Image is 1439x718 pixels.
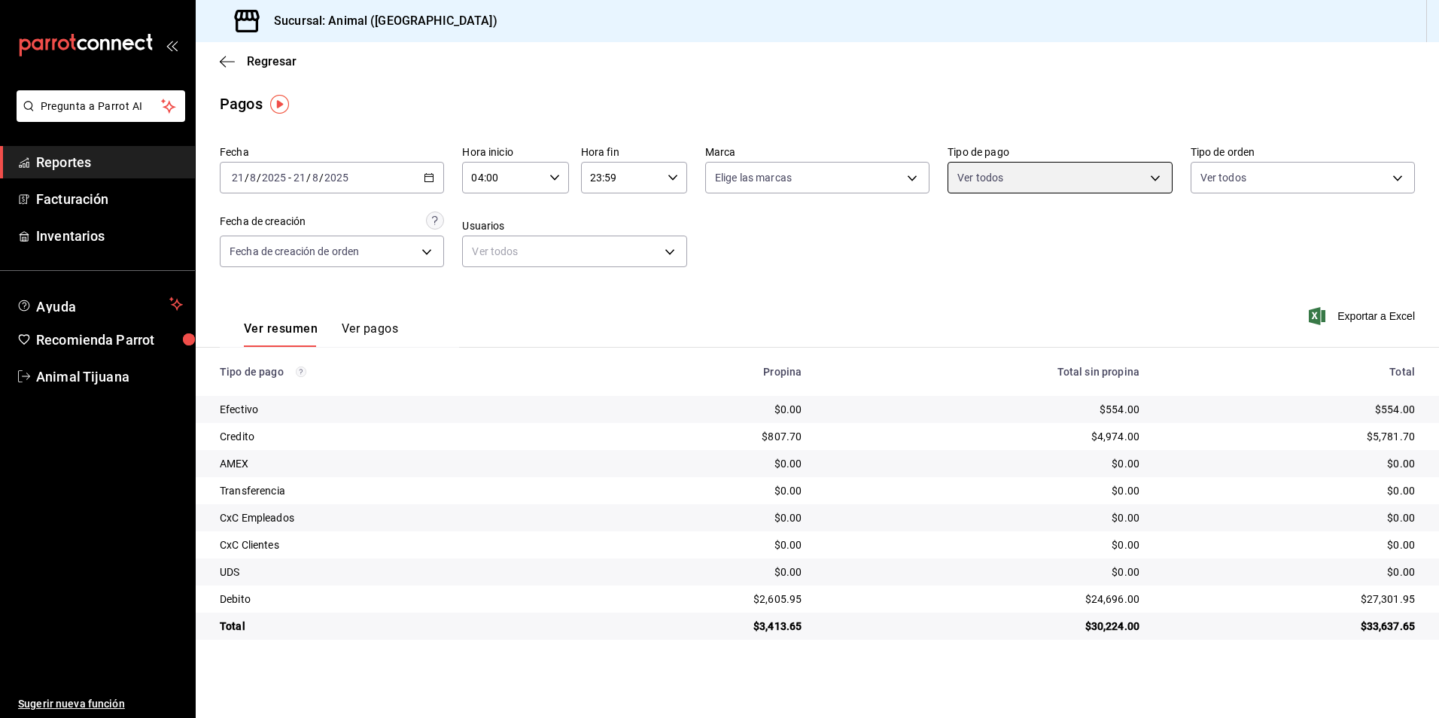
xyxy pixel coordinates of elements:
img: Tooltip marker [270,95,289,114]
div: UDS [220,564,572,580]
div: Transferencia [220,483,572,498]
div: $33,637.65 [1164,619,1415,634]
span: / [306,172,311,184]
div: CxC Clientes [220,537,572,552]
span: Ver todos [957,170,1003,185]
div: Debito [220,592,572,607]
button: Ver pagos [342,321,398,347]
label: Hora inicio [462,147,568,157]
label: Marca [705,147,929,157]
label: Hora fin [581,147,687,157]
input: -- [231,172,245,184]
div: $0.00 [826,456,1139,471]
div: $2,605.95 [596,592,802,607]
div: Total [220,619,572,634]
span: / [257,172,261,184]
div: $0.00 [596,402,802,417]
svg: Los pagos realizados con Pay y otras terminales son montos brutos. [296,367,306,377]
div: $0.00 [826,510,1139,525]
div: $0.00 [596,537,802,552]
span: Pregunta a Parrot AI [41,99,162,114]
h3: Sucursal: Animal ([GEOGRAPHIC_DATA]) [262,12,497,30]
div: $807.70 [596,429,802,444]
div: $0.00 [1164,510,1415,525]
span: Elige las marcas [715,170,792,185]
div: $0.00 [826,537,1139,552]
div: $0.00 [596,510,802,525]
div: CxC Empleados [220,510,572,525]
div: $3,413.65 [596,619,802,634]
input: ---- [261,172,287,184]
span: Ver todos [1200,170,1246,185]
span: - [288,172,291,184]
div: $0.00 [826,564,1139,580]
span: Ayuda [36,295,163,313]
div: Credito [220,429,572,444]
div: $27,301.95 [1164,592,1415,607]
span: Animal Tijuana [36,367,183,387]
label: Fecha [220,147,444,157]
div: Efectivo [220,402,572,417]
span: Sugerir nueva función [18,696,183,712]
div: $554.00 [826,402,1139,417]
div: $0.00 [1164,483,1415,498]
span: Inventarios [36,226,183,246]
span: Fecha de creación de orden [230,244,359,259]
label: Tipo de orden [1191,147,1415,157]
div: Fecha de creación [220,214,306,230]
input: -- [312,172,319,184]
span: Recomienda Parrot [36,330,183,350]
input: ---- [324,172,349,184]
div: $5,781.70 [1164,429,1415,444]
div: $0.00 [1164,537,1415,552]
span: Regresar [247,54,297,68]
input: -- [249,172,257,184]
div: Propina [596,366,802,378]
button: Ver resumen [244,321,318,347]
div: $4,974.00 [826,429,1139,444]
div: $0.00 [1164,564,1415,580]
div: Total sin propina [826,366,1139,378]
div: $30,224.00 [826,619,1139,634]
span: Facturación [36,189,183,209]
label: Tipo de pago [948,147,1172,157]
button: Pregunta a Parrot AI [17,90,185,122]
label: Usuarios [462,221,686,231]
div: $0.00 [596,483,802,498]
input: -- [293,172,306,184]
span: Reportes [36,152,183,172]
div: $0.00 [596,564,802,580]
div: navigation tabs [244,321,398,347]
div: $0.00 [596,456,802,471]
div: $24,696.00 [826,592,1139,607]
span: / [319,172,324,184]
a: Pregunta a Parrot AI [11,109,185,125]
button: open_drawer_menu [166,39,178,51]
div: Total [1164,366,1415,378]
button: Exportar a Excel [1312,307,1415,325]
div: $0.00 [1164,456,1415,471]
div: Ver todos [462,236,686,267]
div: Tipo de pago [220,366,572,378]
div: $554.00 [1164,402,1415,417]
div: Pagos [220,93,263,115]
div: $0.00 [826,483,1139,498]
div: AMEX [220,456,572,471]
span: / [245,172,249,184]
button: Regresar [220,54,297,68]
